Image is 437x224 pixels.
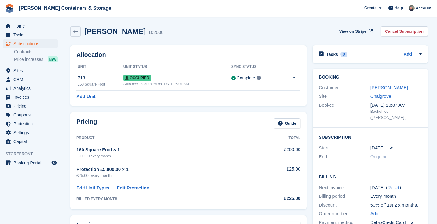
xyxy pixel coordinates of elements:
span: Analytics [13,84,50,93]
h2: Allocation [76,51,300,58]
a: menu [3,31,58,39]
h2: Pricing [76,118,97,128]
div: 160 Square Foot [78,82,123,87]
div: 713 [78,75,123,82]
div: [DATE] 10:07 AM [370,102,422,109]
div: Complete [237,75,255,81]
a: menu [3,75,58,84]
h2: Subscription [319,134,422,140]
th: Total [259,133,301,143]
span: Protection [13,119,50,128]
a: Reset [387,185,399,190]
div: BILLED EVERY MONTH [76,196,259,202]
a: menu [3,22,58,30]
img: stora-icon-8386f47178a22dfd0bd8f6a31ec36ba5ce8667c1dd55bd0f319d3a0aa187defe.svg [5,4,14,13]
span: Pricing [13,102,50,110]
th: Product [76,133,259,143]
a: menu [3,66,58,75]
div: Start [319,145,370,152]
div: Auto access granted on [DATE] 6:01 AM [123,81,231,87]
a: [PERSON_NAME] Containers & Storage [17,3,114,13]
span: Help [395,5,403,11]
div: 160 Square Foot × 1 [76,146,259,153]
h2: Billing [319,174,422,180]
a: Add [404,51,412,58]
div: Booked [319,102,370,121]
a: Price increases NEW [14,56,58,63]
td: £200.00 [259,143,301,162]
span: Tasks [13,31,50,39]
img: icon-info-grey-7440780725fd019a000dd9b08b2336e03edf1995a4989e88bcd33f0948082b44.svg [257,76,261,80]
a: View on Stripe [337,26,374,36]
a: menu [3,102,58,110]
div: Site [319,93,370,100]
div: Next invoice [319,184,370,191]
div: Every month [370,193,422,200]
div: £225.00 [259,195,301,202]
a: menu [3,159,58,167]
th: Sync Status [231,62,280,72]
a: menu [3,84,58,93]
td: £25.00 [259,162,301,182]
span: CRM [13,75,50,84]
th: Unit Status [123,62,231,72]
span: Create [364,5,376,11]
h2: Tasks [326,52,338,57]
div: 50% off 1st 2 x months. [370,202,422,209]
img: Adam Greenhalgh [409,5,415,11]
a: menu [3,111,58,119]
a: menu [3,93,58,101]
h2: Booking [319,75,422,80]
div: Backoffice ([PERSON_NAME] ) [370,108,422,120]
a: Edit Unit Types [76,185,109,192]
span: Settings [13,128,50,137]
a: [PERSON_NAME] [370,85,408,90]
div: £200.00 every month [76,153,259,159]
th: Unit [76,62,123,72]
div: End [319,153,370,160]
span: Coupons [13,111,50,119]
a: menu [3,137,58,146]
div: Order number [319,210,370,217]
div: Billing period [319,193,370,200]
a: Contracts [14,49,58,55]
span: Booking Portal [13,159,50,167]
a: Preview store [50,159,58,167]
span: Ongoing [370,154,388,159]
a: Add Unit [76,93,95,100]
a: menu [3,39,58,48]
span: Invoices [13,93,50,101]
a: Add [370,210,379,217]
a: Chalgrove [370,94,391,99]
span: Subscriptions [13,39,50,48]
time: 2025-08-19 00:00:00 UTC [370,145,385,152]
div: Discount [319,202,370,209]
a: Edit Protection [117,185,149,192]
div: [DATE] ( ) [370,184,422,191]
span: Price increases [14,57,43,62]
div: 0 [340,52,347,57]
span: Sites [13,66,50,75]
div: Protection £5,000.00 × 1 [76,166,259,173]
h2: [PERSON_NAME] [84,27,146,35]
span: Occupied [123,75,151,81]
a: menu [3,119,58,128]
span: Home [13,22,50,30]
span: View on Stripe [339,28,366,35]
span: Account [416,5,431,11]
div: NEW [48,56,58,62]
a: menu [3,128,58,137]
span: Capital [13,137,50,146]
a: Guide [274,118,301,128]
a: Cancel Subscription [381,26,428,36]
div: Customer [319,84,370,91]
span: Storefront [6,151,61,157]
div: £25.00 every month [76,173,259,179]
div: 102030 [148,29,163,36]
